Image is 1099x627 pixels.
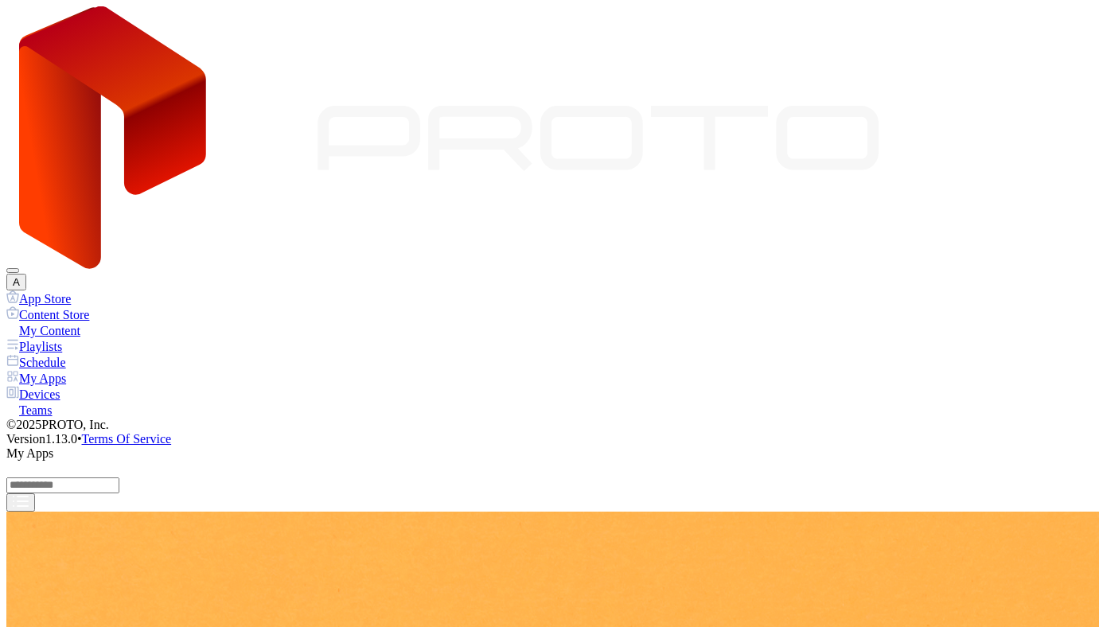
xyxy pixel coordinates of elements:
[82,432,172,446] a: Terms Of Service
[6,446,1093,461] div: My Apps
[6,322,1093,338] a: My Content
[6,432,82,446] span: Version 1.13.0 •
[6,290,1093,306] a: App Store
[6,370,1093,386] a: My Apps
[6,402,1093,418] a: Teams
[6,306,1093,322] a: Content Store
[6,386,1093,402] a: Devices
[6,354,1093,370] a: Schedule
[6,274,26,290] button: A
[6,418,1093,432] div: © 2025 PROTO, Inc.
[6,338,1093,354] a: Playlists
